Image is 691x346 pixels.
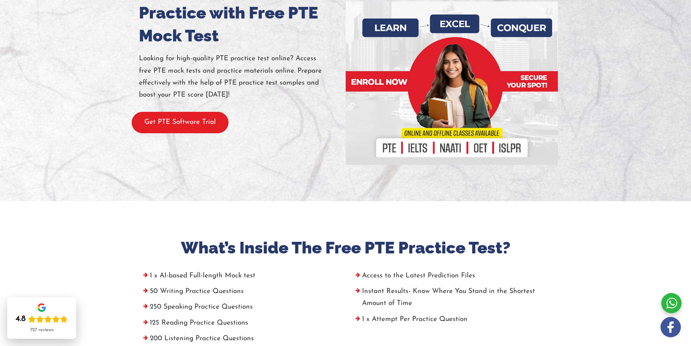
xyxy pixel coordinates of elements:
a: Get PTE Software Trial [132,119,229,126]
div: Rating: 4.8 out of 5 [16,314,68,324]
li: 1 x Attempt Per Practice Question [351,313,552,329]
li: Access to the Latest Prediction Files [351,270,552,285]
li: 250 Speaking Practice Questions [139,301,340,317]
img: white-facebook.png [661,317,681,337]
h2: What’s Inside The Free PTE Practice Test? [139,237,552,259]
li: 125 Reading Practice Questions [139,317,340,333]
p: Looking for high-quality PTE practice test online? Access free PTE mock tests and practice materi... [139,53,340,101]
div: 727 reviews [30,327,54,333]
li: 1 x AI-based Full-length Mock test [139,270,340,285]
div: 4.8 [16,314,26,324]
li: 50 Writing Practice Questions [139,285,340,301]
li: Instant Results- Know Where You Stand in the Shortest Amount of Time [351,285,552,313]
button: Get PTE Software Trial [132,112,229,133]
h1: Practice with Free PTE Mock Test [139,1,340,47]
